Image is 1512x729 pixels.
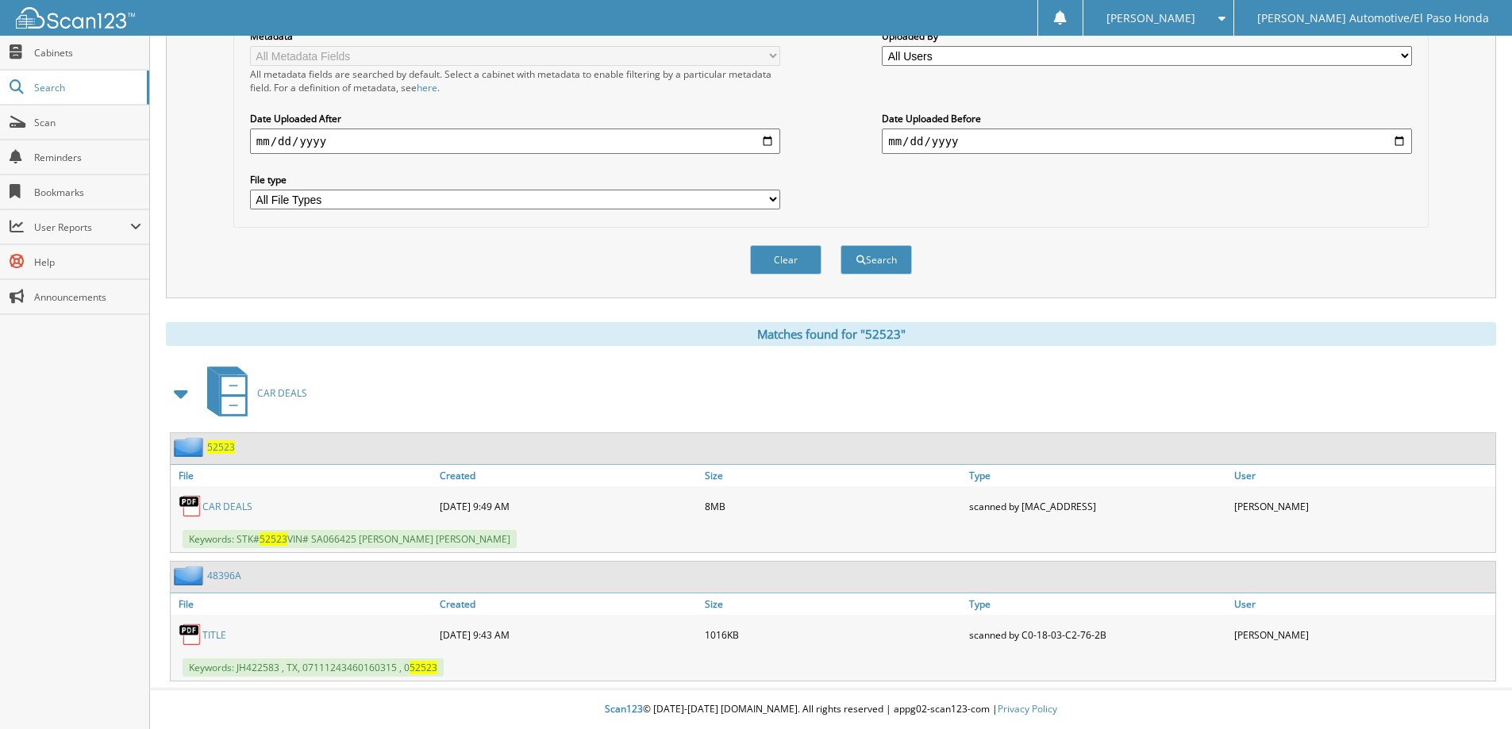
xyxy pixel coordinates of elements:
div: All metadata fields are searched by default. Select a cabinet with metadata to enable filtering b... [250,67,780,94]
div: © [DATE]-[DATE] [DOMAIN_NAME]. All rights reserved | appg02-scan123-com | [150,690,1512,729]
div: 1016KB [701,619,966,650]
a: File [171,465,436,486]
span: Cabinets [34,46,141,59]
span: 52523 [410,661,437,674]
div: [DATE] 9:43 AM [436,619,701,650]
a: here [417,81,437,94]
iframe: Chat Widget [1433,653,1512,729]
a: CAR DEALS [198,362,307,424]
span: 52523 [260,532,287,546]
a: User [1230,465,1495,486]
span: Help [34,255,141,269]
img: folder2.png [174,566,207,585]
a: File [171,593,436,615]
a: User [1230,593,1495,615]
div: scanned by C0-18-03-C2-76-2B [965,619,1230,650]
img: scan123-logo-white.svg [16,7,135,29]
span: Keywords: STK# VIN# SA066425 [PERSON_NAME] [PERSON_NAME] [183,530,517,548]
a: Privacy Policy [998,702,1057,716]
img: PDF.png [179,623,202,647]
input: end [882,129,1412,154]
label: Date Uploaded Before [882,112,1412,125]
span: Announcements [34,290,141,304]
button: Search [841,245,912,274]
a: Created [436,465,701,486]
div: [DATE] 9:49 AM [436,490,701,522]
a: 48396A [207,569,241,582]
img: PDF.png [179,494,202,518]
span: CAR DEALS [257,386,307,400]
span: Search [34,81,139,94]
a: Size [701,465,966,486]
span: Keywords: JH422583 , TX, 07111243460160315 , 0 [183,658,444,677]
a: Type [965,465,1230,486]
div: 8MB [701,490,966,522]
div: [PERSON_NAME] [1230,490,1495,522]
label: Metadata [250,29,780,43]
img: folder2.png [174,437,207,457]
span: [PERSON_NAME] [1106,13,1195,23]
label: File type [250,173,780,186]
a: TITLE [202,628,226,642]
span: Reminders [34,151,141,164]
span: Scan [34,116,141,129]
a: CAR DEALS [202,500,252,513]
span: User Reports [34,221,130,234]
div: scanned by [MAC_ADDRESS] [965,490,1230,522]
div: Matches found for "52523" [166,322,1496,346]
input: start [250,129,780,154]
a: 52523 [207,440,235,454]
a: Created [436,593,701,615]
button: Clear [750,245,821,274]
label: Date Uploaded After [250,112,780,125]
span: Bookmarks [34,186,141,199]
span: Scan123 [605,702,643,716]
span: [PERSON_NAME] Automotive/El Paso Honda [1257,13,1489,23]
a: Size [701,593,966,615]
div: [PERSON_NAME] [1230,619,1495,650]
a: Type [965,593,1230,615]
label: Uploaded By [882,29,1412,43]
